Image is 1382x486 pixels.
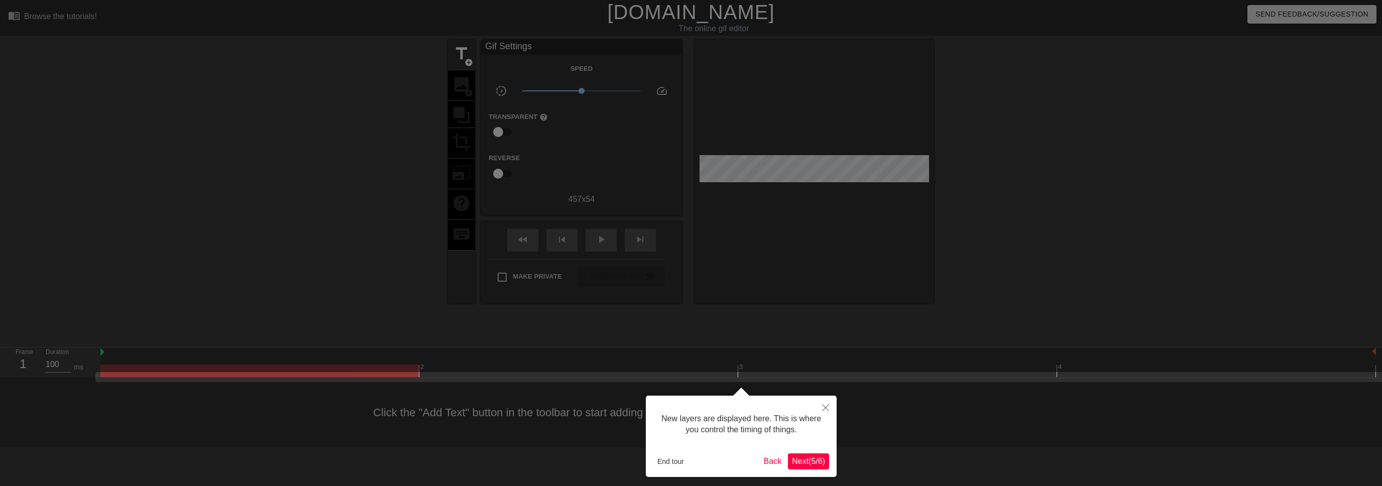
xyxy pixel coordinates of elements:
button: End tour [653,454,688,469]
div: New layers are displayed here. This is where you control the timing of things. [653,403,829,446]
button: Next [788,453,829,469]
button: Back [760,453,786,469]
span: Next ( 5 / 6 ) [792,457,825,465]
button: Close [815,396,837,419]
